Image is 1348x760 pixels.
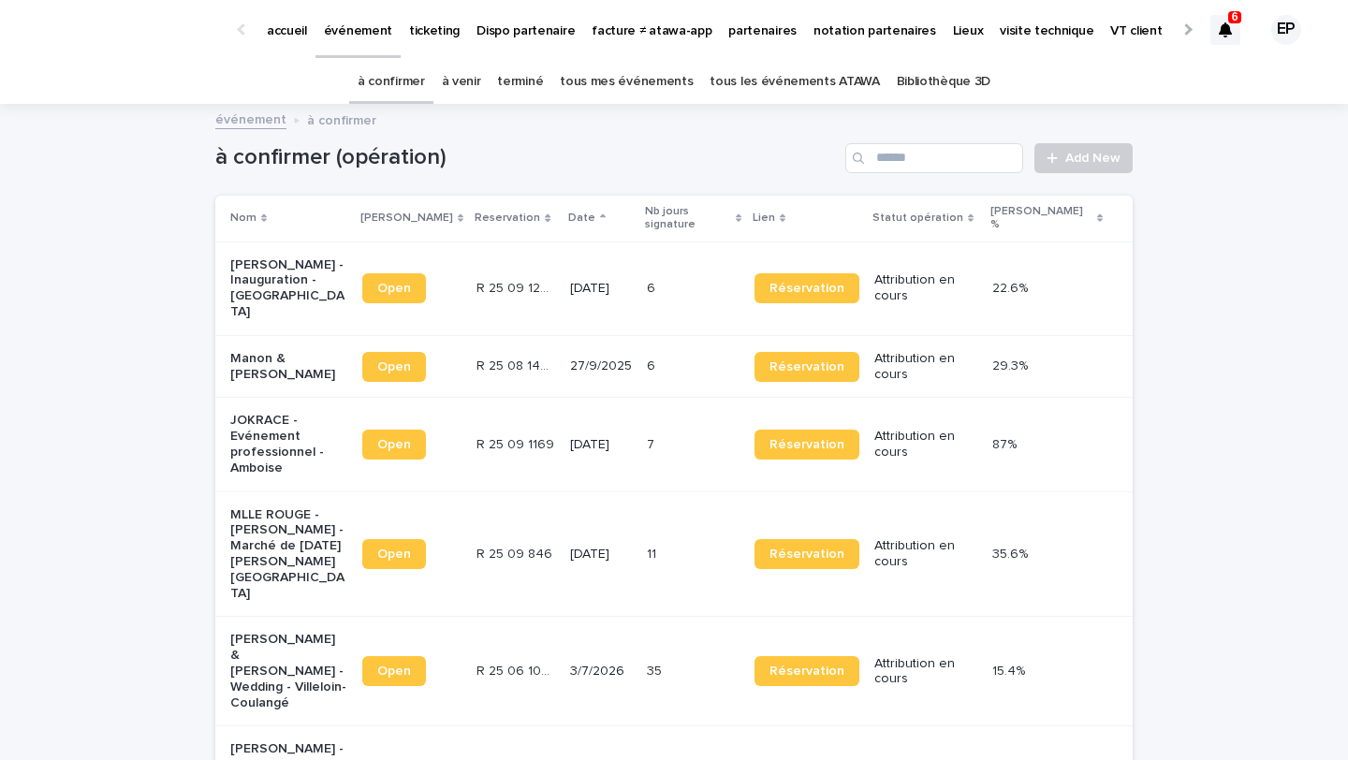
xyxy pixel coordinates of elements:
p: R 25 08 1497 [476,355,559,374]
h1: à confirmer (opération) [215,144,838,171]
a: Réservation [755,352,859,382]
p: 7 [647,433,658,453]
p: 29.3% [992,355,1032,374]
img: Ls34BcGeRexTGTNfXpUC [37,11,219,49]
p: [PERSON_NAME] % [990,201,1092,236]
a: Open [362,430,426,460]
a: tous les événements ATAWA [710,60,879,104]
span: Open [377,282,411,295]
p: [DATE] [570,281,632,297]
p: 6 [1232,10,1238,23]
p: Nb jours signature [645,201,731,236]
a: à venir [442,60,481,104]
div: 6 [1210,15,1240,45]
p: Attribution en cours [874,538,977,570]
p: 35.6% [992,543,1032,563]
a: Open [362,273,426,303]
a: Open [362,656,426,686]
span: Add New [1065,152,1121,165]
p: 6 [647,277,659,297]
p: 15.4% [992,660,1029,680]
a: Open [362,539,426,569]
tr: Manon & [PERSON_NAME]OpenR 25 08 1497R 25 08 1497 27/9/202566 RéservationAttribution en cours29.3... [215,335,1133,398]
span: Réservation [769,548,844,561]
p: Statut opération [872,208,963,228]
tr: MLLE ROUGE - [PERSON_NAME] - Marché de [DATE][PERSON_NAME][GEOGRAPHIC_DATA]OpenR 25 09 846R 25 09... [215,491,1133,617]
p: 11 [647,543,660,563]
p: R 25 09 1169 [476,433,558,453]
p: JOKRACE - Evénement professionnel - Amboise [230,413,347,475]
tr: JOKRACE - Evénement professionnel - AmboiseOpenR 25 09 1169R 25 09 1169 [DATE]77 RéservationAttri... [215,398,1133,491]
p: 6 [647,355,659,374]
a: Open [362,352,426,382]
input: Search [845,143,1023,173]
span: Réservation [769,438,844,451]
div: EP [1271,15,1301,45]
p: MLLE ROUGE - [PERSON_NAME] - Marché de [DATE][PERSON_NAME][GEOGRAPHIC_DATA] [230,507,347,602]
p: 22.6% [992,277,1032,297]
p: 27/9/2025 [570,358,632,374]
p: [DATE] [570,437,632,453]
a: Réservation [755,656,859,686]
p: [DATE] [570,547,632,563]
span: Open [377,360,411,373]
p: [PERSON_NAME] & [PERSON_NAME] - Wedding - Villeloin-Coulangé [230,632,347,710]
tr: [PERSON_NAME] & [PERSON_NAME] - Wedding - Villeloin-CoulangéOpenR 25 06 1043R 25 06 1043 3/7/2026... [215,617,1133,726]
p: Nom [230,208,256,228]
tr: [PERSON_NAME] - Inauguration - [GEOGRAPHIC_DATA]OpenR 25 09 1206R 25 09 1206 [DATE]66 Réservation... [215,241,1133,335]
p: Manon & [PERSON_NAME] [230,351,347,383]
p: 3/7/2026 [570,664,632,680]
span: Réservation [769,282,844,295]
p: Attribution en cours [874,272,977,304]
a: tous mes événements [560,60,693,104]
span: Open [377,438,411,451]
a: Réservation [755,539,859,569]
span: Réservation [769,665,844,678]
p: Lien [753,208,775,228]
p: Attribution en cours [874,429,977,460]
span: Réservation [769,360,844,373]
a: Add New [1034,143,1133,173]
p: Attribution en cours [874,656,977,688]
a: événement [215,108,286,129]
p: 35 [647,660,666,680]
a: Bibliothèque 3D [897,60,990,104]
a: à confirmer [358,60,425,104]
p: à confirmer [307,109,376,129]
span: Open [377,548,411,561]
p: R 25 09 1206 [476,277,559,297]
a: terminé [497,60,543,104]
a: Réservation [755,273,859,303]
p: R 25 09 846 [476,543,556,563]
p: Date [568,208,595,228]
a: Réservation [755,430,859,460]
p: R 25 06 1043 [476,660,559,680]
span: Open [377,665,411,678]
p: [PERSON_NAME] [360,208,453,228]
p: 87% [992,433,1020,453]
p: Attribution en cours [874,351,977,383]
p: [PERSON_NAME] - Inauguration - [GEOGRAPHIC_DATA] [230,257,347,320]
p: Reservation [475,208,540,228]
